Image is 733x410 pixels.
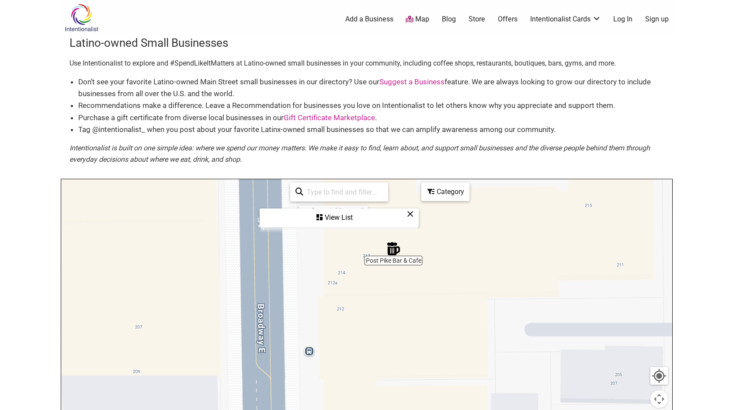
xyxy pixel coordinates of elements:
[498,14,518,24] a: Offers
[387,242,400,255] div: Post Pike Bar & Cafe
[379,77,445,86] a: Suggest a Business
[530,14,601,24] a: Intentionalist Cards
[469,14,485,24] a: Store
[650,390,668,408] button: Map camera controls
[303,184,383,201] input: Type to find and filter...
[284,113,375,122] a: Gift Certificate Marketplace
[78,112,664,124] li: Purchase a gift certificate from diverse local businesses in our .
[78,100,664,111] li: Recommendations make a difference. Leave a Recommendation for businesses you love on Intentionali...
[260,208,419,227] div: See a list of the visible businesses
[69,144,650,163] em: Intentionalist is built on one simple idea: where we spend our money matters. We make it easy to ...
[421,183,469,201] div: Filter by category
[61,3,102,32] img: Intentionalist
[406,14,429,24] a: Map
[261,209,418,226] div: View List
[78,76,664,100] li: Don’t see your favorite Latino-owned Main Street small businesses in our directory? Use our featu...
[645,14,669,24] a: Sign up
[290,183,388,202] div: Type to search and filter
[78,124,664,136] li: Tag @intentionalist_ when you post about your favorite Latinx-owned small businesses so that we c...
[346,207,364,214] a: See All
[442,14,456,24] a: Blog
[613,14,632,24] a: Log In
[422,184,469,200] div: Category
[345,14,393,24] a: Add a Business
[650,367,668,385] button: Your Location
[303,207,344,214] div: 2 of 625 visible
[69,35,664,51] h3: Latino-owned Small Businesses
[69,58,664,69] p: Use Intentionalist to explore and #SpendLikeItMatters at Latino-owned small businesses in your co...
